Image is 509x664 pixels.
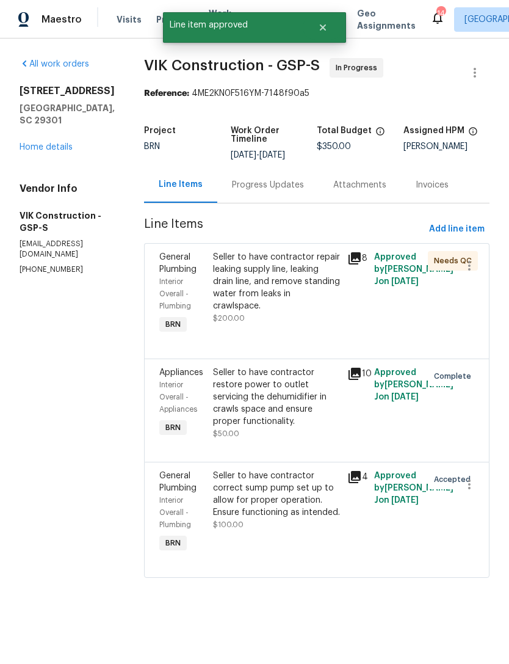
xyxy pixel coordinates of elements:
[159,253,197,274] span: General Plumbing
[161,318,186,330] span: BRN
[159,472,197,492] span: General Plumbing
[347,470,367,484] div: 4
[375,126,385,142] span: The total cost of line items that have been proposed by Opendoor. This sum includes line items th...
[317,142,351,151] span: $350.00
[391,496,419,505] span: [DATE]
[303,15,343,40] button: Close
[117,13,142,26] span: Visits
[391,393,419,401] span: [DATE]
[209,7,240,32] span: Work Orders
[391,277,419,286] span: [DATE]
[20,239,115,260] p: [EMAIL_ADDRESS][DOMAIN_NAME]
[259,151,285,159] span: [DATE]
[161,421,186,434] span: BRN
[213,251,340,312] div: Seller to have contractor repair leaking supply line, leaking drain line, and remove standing wat...
[434,473,475,486] span: Accepted
[232,179,304,191] div: Progress Updates
[20,85,115,97] h2: [STREET_ADDRESS]
[161,537,186,549] span: BRN
[317,126,372,135] h5: Total Budget
[347,251,367,266] div: 8
[231,151,256,159] span: [DATE]
[213,521,244,528] span: $100.00
[213,430,239,437] span: $50.00
[429,222,485,237] span: Add line item
[163,12,303,38] span: Line item approved
[20,60,89,68] a: All work orders
[333,179,386,191] div: Attachments
[436,7,445,20] div: 14
[144,58,320,73] span: VIK Construction - GSP-S
[347,367,367,381] div: 10
[374,253,453,286] span: Approved by [PERSON_NAME] J on
[231,126,317,144] h5: Work Order Timeline
[159,178,203,191] div: Line Items
[159,368,203,377] span: Appliances
[357,7,416,32] span: Geo Assignments
[144,87,489,100] div: 4ME2KN0F516YM-7148f90a5
[213,367,340,428] div: Seller to have contractor restore power to outlet servicing the dehumidifier in crawls space and ...
[374,472,453,505] span: Approved by [PERSON_NAME] J on
[468,126,478,142] span: The hpm assigned to this work order.
[42,13,82,26] span: Maestro
[20,143,73,151] a: Home details
[424,218,489,241] button: Add line item
[159,278,191,310] span: Interior Overall - Plumbing
[434,255,477,267] span: Needs QC
[20,265,115,275] p: [PHONE_NUMBER]
[374,368,453,401] span: Approved by [PERSON_NAME] J on
[159,381,197,413] span: Interior Overall - Appliances
[144,142,160,151] span: BRN
[434,370,476,382] span: Complete
[213,315,245,322] span: $200.00
[20,102,115,126] h5: [GEOGRAPHIC_DATA], SC 29301
[231,151,285,159] span: -
[144,126,176,135] h5: Project
[144,89,189,98] b: Reference:
[20,183,115,195] h4: Vendor Info
[416,179,449,191] div: Invoices
[336,62,382,74] span: In Progress
[159,497,191,528] span: Interior Overall - Plumbing
[156,13,194,26] span: Projects
[144,218,424,241] span: Line Items
[213,470,340,519] div: Seller to have contractor correct sump pump set up to allow for proper operation. Ensure function...
[20,210,115,234] h5: VIK Construction - GSP-S
[403,142,490,151] div: [PERSON_NAME]
[403,126,464,135] h5: Assigned HPM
